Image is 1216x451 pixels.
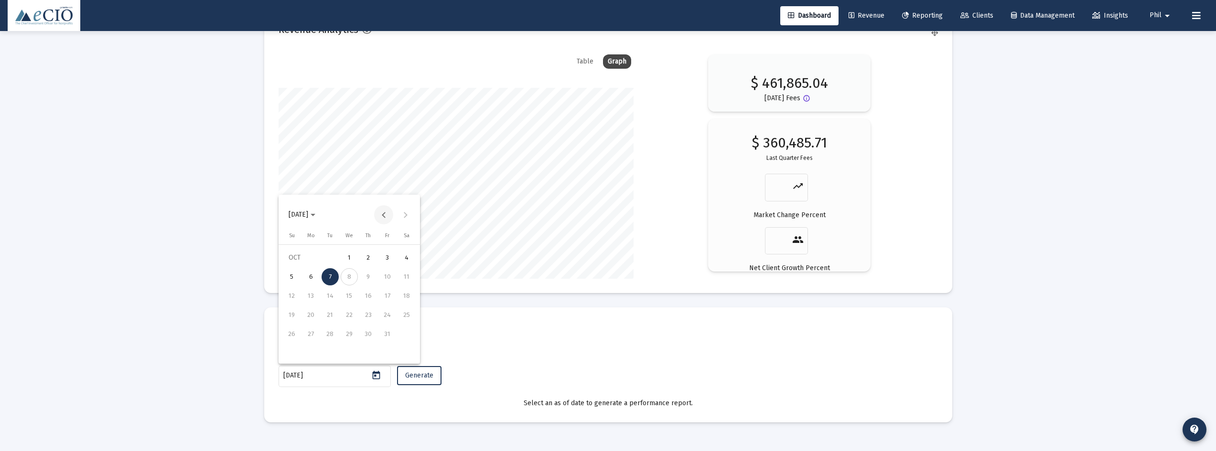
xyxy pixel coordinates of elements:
button: Next month [396,205,415,224]
div: 21 [322,306,339,324]
button: 2025-10-20 [301,305,321,325]
span: [DATE] [289,210,308,219]
div: 5 [283,268,301,285]
button: 2025-10-11 [397,267,416,286]
button: 2025-10-05 [282,267,301,286]
button: 2025-10-28 [321,325,340,344]
div: 7 [322,268,339,285]
div: 15 [341,287,358,304]
button: 2025-10-27 [301,325,321,344]
button: 2025-10-08 [340,267,359,286]
span: Tu [327,232,333,239]
button: 2025-10-07 [321,267,340,286]
div: 19 [283,306,301,324]
td: OCT [282,248,340,267]
span: Th [366,232,371,239]
button: 2025-10-30 [359,325,378,344]
div: 16 [360,287,377,304]
div: 26 [283,325,301,343]
button: 2025-10-25 [397,305,416,325]
button: 2025-10-21 [321,305,340,325]
div: 20 [302,306,320,324]
button: 2025-10-15 [340,286,359,305]
button: 2025-10-29 [340,325,359,344]
div: 14 [322,287,339,304]
button: 2025-10-18 [397,286,416,305]
button: 2025-10-10 [378,267,397,286]
button: Choose month and year [281,205,323,224]
span: Fr [385,232,389,239]
div: 25 [398,306,415,324]
button: 2025-10-31 [378,325,397,344]
button: 2025-10-09 [359,267,378,286]
div: 28 [322,325,339,343]
div: 1 [341,249,358,266]
div: 31 [379,325,396,343]
button: 2025-10-23 [359,305,378,325]
button: 2025-10-13 [301,286,321,305]
button: 2025-10-17 [378,286,397,305]
button: 2025-10-12 [282,286,301,305]
button: 2025-10-03 [378,248,397,267]
div: 30 [360,325,377,343]
span: We [345,232,353,239]
button: Previous month [374,205,393,224]
div: 17 [379,287,396,304]
button: 2025-10-22 [340,305,359,325]
button: 2025-10-24 [378,305,397,325]
div: 29 [341,325,358,343]
div: 18 [398,287,415,304]
div: 2 [360,249,377,266]
button: 2025-10-01 [340,248,359,267]
div: 23 [360,306,377,324]
div: 13 [302,287,320,304]
div: 3 [379,249,396,266]
button: 2025-10-16 [359,286,378,305]
div: 12 [283,287,301,304]
span: Sa [404,232,409,239]
div: 27 [302,325,320,343]
div: 4 [398,249,415,266]
button: 2025-10-26 [282,325,301,344]
button: 2025-10-06 [301,267,321,286]
div: 8 [341,268,358,285]
div: 9 [360,268,377,285]
div: 6 [302,268,320,285]
span: Su [289,232,295,239]
button: 2025-10-19 [282,305,301,325]
button: 2025-10-04 [397,248,416,267]
span: Mo [307,232,315,239]
button: 2025-10-14 [321,286,340,305]
div: 22 [341,306,358,324]
div: 11 [398,268,415,285]
button: 2025-10-02 [359,248,378,267]
div: 24 [379,306,396,324]
div: 10 [379,268,396,285]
